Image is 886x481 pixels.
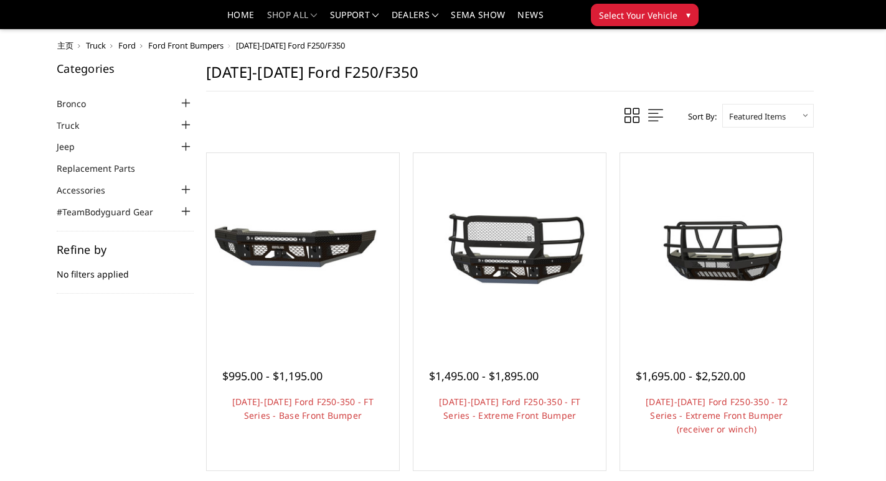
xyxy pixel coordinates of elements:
[591,4,699,26] button: Select Your Vehicle
[57,140,90,153] a: Jeep
[210,206,396,293] img: 2023-2025 Ford F250-350 - FT Series - Base Front Bumper
[623,197,809,301] img: 2023-2026 Ford F250-350 - T2 Series - Extreme Front Bumper (receiver or winch)
[57,97,101,110] a: Bronco
[148,40,224,51] a: Ford Front Bumpers
[118,40,136,51] a: Ford
[236,40,345,51] span: [DATE]-[DATE] Ford F250/F350
[623,156,809,342] a: 2023-2026 Ford F250-350 - T2 Series - Extreme Front Bumper (receiver or winch) 2023-2026 Ford F25...
[210,156,396,342] a: 2023-2025 Ford F250-350 - FT Series - Base Front Bumper
[429,368,539,383] span: $1,495.00 - $1,895.00
[686,8,690,21] span: ▾
[330,11,379,29] a: Support
[57,162,151,175] a: Replacement Parts
[681,107,717,126] label: Sort By:
[392,11,439,29] a: Dealers
[227,11,254,29] a: Home
[636,368,745,383] span: $1,695.00 - $2,520.00
[86,40,106,51] a: Truck
[57,205,169,218] a: #TeamBodyguard Gear
[417,156,603,342] a: 2023-2026 Ford F250-350 - FT Series - Extreme Front Bumper 2023-2026 Ford F250-350 - FT Series - ...
[57,119,95,132] a: Truck
[57,244,194,294] div: No filters applied
[57,63,194,74] h5: Categories
[57,184,121,197] a: Accessories
[451,11,505,29] a: SEMA Show
[222,368,323,383] span: $995.00 - $1,195.00
[57,40,73,51] a: 主页
[517,11,543,29] a: News
[232,396,374,421] a: [DATE]-[DATE] Ford F250-350 - FT Series - Base Front Bumper
[206,63,814,91] h1: [DATE]-[DATE] Ford F250/F350
[439,396,580,421] a: [DATE]-[DATE] Ford F250-350 - FT Series - Extreme Front Bumper
[57,244,194,255] h5: Refine by
[646,396,788,435] a: [DATE]-[DATE] Ford F250-350 - T2 Series - Extreme Front Bumper (receiver or winch)
[599,9,677,22] span: Select Your Vehicle
[267,11,318,29] a: shop all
